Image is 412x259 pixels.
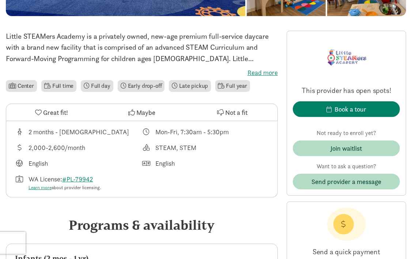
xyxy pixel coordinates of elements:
[6,68,278,77] label: Read more
[29,143,85,153] div: 2,000-2,600/month
[155,143,196,153] div: STEAM, STEM
[15,158,142,168] div: Languages taught
[43,108,68,117] span: Great fit!
[15,174,142,191] div: License number
[6,31,278,64] p: Little STEAMers Academy is a privately owned, new-age premium full-service daycare with a brand n...
[29,184,52,191] a: Learn more
[311,177,381,187] span: Send provider a message
[155,158,175,168] div: English
[136,108,155,117] span: Maybe
[334,104,366,114] div: Book a tour
[15,143,142,153] div: Average tuition for this program
[6,104,97,121] button: Great fit!
[29,184,101,191] div: about provider licensing.
[293,129,400,138] p: Not ready to enroll yet?
[15,127,142,137] div: Age range for children that this provider cares for
[155,127,229,137] div: Mon-Fri, 7:30am - 5:30pm
[29,158,48,168] div: English
[331,143,362,153] div: Join waitlist
[62,175,93,183] a: #PL-79942
[187,104,277,121] button: Not a fit
[215,80,250,92] li: Full year
[169,80,211,92] li: Late pickup
[97,104,187,121] button: Maybe
[118,80,165,92] li: Early drop-off
[293,174,400,189] button: Send provider a message
[293,140,400,156] button: Join waitlist
[325,37,368,76] img: Provider logo
[81,80,113,92] li: Full day
[293,85,400,95] p: This provider has open spots!
[293,101,400,117] button: Book a tour
[6,215,278,235] div: Programs & availability
[225,108,247,117] span: Not a fit
[142,127,269,137] div: Class schedule
[29,174,101,191] div: WA License:
[29,127,129,137] div: 2 months - [DEMOGRAPHIC_DATA]
[6,80,37,92] li: Center
[142,158,269,168] div: Languages spoken
[41,80,76,92] li: Full time
[142,143,269,153] div: This provider's education philosophy
[293,162,400,171] p: Want to ask a question?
